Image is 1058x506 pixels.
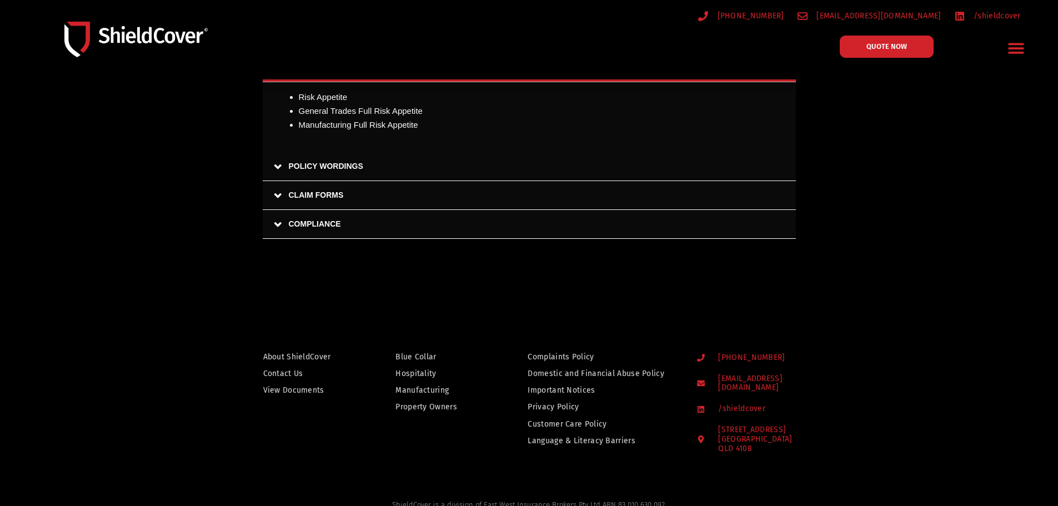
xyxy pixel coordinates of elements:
[715,353,785,363] span: [PHONE_NUMBER]
[715,374,833,393] span: [EMAIL_ADDRESS][DOMAIN_NAME]
[263,350,348,364] a: About ShieldCover
[263,367,303,380] span: Contact Us
[971,9,1021,23] span: /shieldcover
[263,350,331,364] span: About ShieldCover
[528,434,675,448] a: Language & Literacy Barriers
[299,120,418,129] a: Manufacturing Full Risk Appetite
[955,9,1021,23] a: /shieldcover
[697,353,833,363] a: [PHONE_NUMBER]
[840,36,934,58] a: QUOTE NOW
[263,181,796,210] a: CLAIM FORMS
[697,374,833,393] a: [EMAIL_ADDRESS][DOMAIN_NAME]
[814,9,941,23] span: [EMAIL_ADDRESS][DOMAIN_NAME]
[395,400,457,414] span: Property Owners
[528,400,579,414] span: Privacy Policy
[528,417,606,431] span: Customer Care Policy
[698,9,784,23] a: [PHONE_NUMBER]
[64,22,208,57] img: Shield-Cover-Underwriting-Australia-logo-full
[263,152,796,181] a: POLICY WORDINGS
[263,210,796,239] a: COMPLIANCE
[715,404,765,414] span: /shieldcover
[528,350,594,364] span: Complaints Policy
[715,9,784,23] span: [PHONE_NUMBER]
[395,367,436,380] span: Hospitality
[395,350,480,364] a: Blue Collar
[718,435,792,454] div: [GEOGRAPHIC_DATA]
[395,383,449,397] span: Manufacturing
[697,404,833,414] a: /shieldcover
[299,106,423,116] a: General Trades Full Risk Appetite
[798,9,941,23] a: [EMAIL_ADDRESS][DOMAIN_NAME]
[395,383,480,397] a: Manufacturing
[395,367,480,380] a: Hospitality
[263,383,324,397] span: View Documents
[866,43,907,50] span: QUOTE NOW
[528,367,675,380] a: Domestic and Financial Abuse Policy
[528,367,664,380] span: Domestic and Financial Abuse Policy
[528,434,635,448] span: Language & Literacy Barriers
[528,417,675,431] a: Customer Care Policy
[263,367,348,380] a: Contact Us
[528,350,675,364] a: Complaints Policy
[263,383,348,397] a: View Documents
[528,383,675,397] a: Important Notices
[528,400,675,414] a: Privacy Policy
[395,350,436,364] span: Blue Collar
[395,400,480,414] a: Property Owners
[1004,35,1030,61] div: Menu Toggle
[718,444,792,454] div: QLD 4108
[528,383,595,397] span: Important Notices
[299,92,348,102] a: Risk Appetite
[715,425,792,453] span: [STREET_ADDRESS]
